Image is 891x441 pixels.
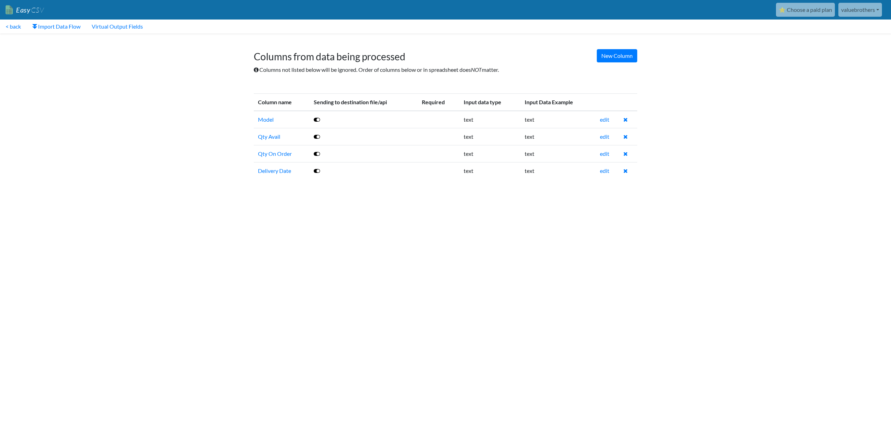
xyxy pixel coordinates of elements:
td: text [459,111,520,128]
a: EasyCSV [6,3,44,17]
a: Import Data Flow [26,20,86,33]
td: text [520,128,596,145]
i: NOT [471,66,482,73]
span: CSV [30,6,44,14]
td: text [520,145,596,162]
a: edit [600,133,609,140]
h1: Columns from data being processed [254,44,637,63]
td: text [459,145,520,162]
th: Required [418,93,459,111]
a: edit [600,116,609,123]
a: Qty Avail [258,133,280,140]
th: Input Data Example [520,93,596,111]
a: New Column [597,49,637,62]
th: Column name [254,93,310,111]
a: edit [600,167,609,174]
a: Qty On Order [258,150,292,157]
a: Model [258,116,274,123]
td: text [459,128,520,145]
a: ⭐ Choose a paid plan [776,3,835,17]
th: Input data type [459,93,520,111]
td: text [520,162,596,179]
a: edit [600,150,609,157]
a: Virtual Output Fields [86,20,148,33]
td: text [520,111,596,128]
a: Delivery Date [258,167,291,174]
p: Columns not listed below will be ignored. Order of columns below or in spreadsheet does matter. [254,66,637,74]
a: valuebrothers [838,3,882,17]
td: text [459,162,520,179]
th: Sending to destination file/api [310,93,418,111]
